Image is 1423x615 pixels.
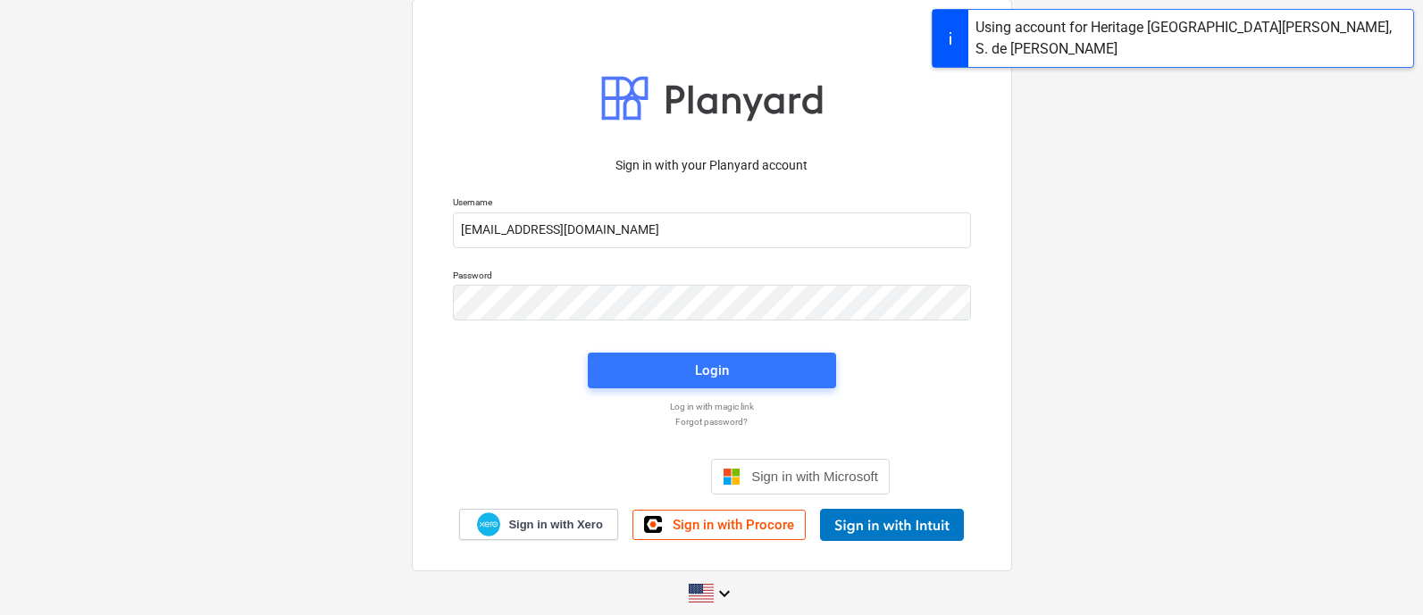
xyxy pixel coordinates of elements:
[508,517,602,533] span: Sign in with Xero
[453,156,971,175] p: Sign in with your Planyard account
[524,457,706,496] iframe: Sign in with Google Button
[444,401,980,412] a: Log in with magic link
[444,416,980,428] a: Forgot password?
[453,196,971,212] p: Username
[459,509,618,540] a: Sign in with Xero
[723,468,741,486] img: Microsoft logo
[975,17,1406,60] div: Using account for Heritage [GEOGRAPHIC_DATA][PERSON_NAME], S. de [PERSON_NAME]
[453,270,971,285] p: Password
[714,583,735,604] i: keyboard_arrow_down
[673,517,794,533] span: Sign in with Procore
[632,510,806,540] a: Sign in with Procore
[588,353,836,388] button: Login
[477,512,500,536] img: Xero logo
[695,359,729,382] div: Login
[453,212,971,248] input: Username
[751,469,878,484] span: Sign in with Microsoft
